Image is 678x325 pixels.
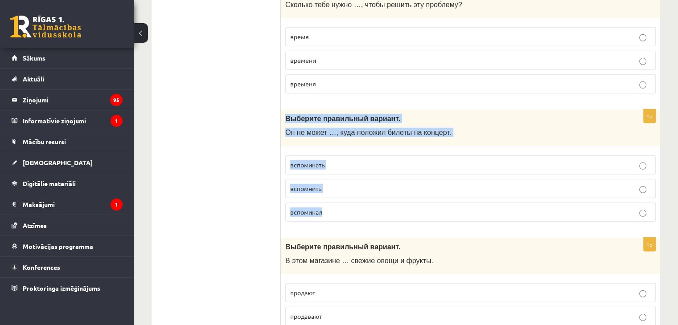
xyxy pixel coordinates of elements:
a: Digitālie materiāli [12,173,123,194]
legend: Informatīvie ziņojumi [23,110,123,131]
input: продают [639,290,646,297]
input: временя [639,81,646,89]
legend: Maksājumi [23,194,123,215]
span: вспоминал [290,208,322,216]
span: временя [290,80,316,88]
span: Atzīmes [23,221,47,229]
input: время [639,34,646,41]
input: вспомнить [639,186,646,193]
i: 1 [111,115,123,127]
legend: Ziņojumi [23,89,123,110]
span: Выберите правильный вариант. [285,115,400,122]
span: Sākums [23,54,45,62]
a: Rīgas 1. Tālmācības vidusskola [10,16,81,38]
a: Konferences [12,257,123,277]
i: 1 [111,199,123,211]
a: Atzīmes [12,215,123,236]
a: Maksājumi1 [12,194,123,215]
span: Aktuāli [23,75,44,83]
span: Выберите правильный вариант. [285,243,400,251]
span: Proktoringa izmēģinājums [23,284,100,292]
span: продавают [290,312,322,320]
input: вспоминать [639,162,646,170]
a: Sākums [12,48,123,68]
span: В этом магазине … свежие овощи и фрукты. [285,257,433,264]
a: Informatīvie ziņojumi1 [12,110,123,131]
a: Aktuāli [12,69,123,89]
span: [DEMOGRAPHIC_DATA] [23,158,93,167]
a: Ziņojumi95 [12,89,123,110]
span: Mācību resursi [23,138,66,146]
a: [DEMOGRAPHIC_DATA] [12,152,123,173]
span: продают [290,288,315,297]
i: 95 [110,94,123,106]
span: Он не может …, куда положил билеты на концерт. [285,129,451,136]
input: вспоминал [639,210,646,217]
span: времени [290,56,316,64]
p: 1p [643,109,656,123]
a: Proktoringa izmēģinājums [12,278,123,298]
span: вспомнить [290,184,321,192]
span: время [290,32,309,41]
span: Digitālie materiāli [23,179,76,187]
span: Konferences [23,263,60,271]
span: вспоминать [290,161,325,169]
span: Сколько тебе нужно …, чтобы решить эту проблему? [285,1,462,8]
input: продавают [639,314,646,321]
a: Mācību resursi [12,131,123,152]
span: Motivācijas programma [23,242,93,250]
p: 1p [643,237,656,252]
input: времени [639,58,646,65]
a: Motivācijas programma [12,236,123,256]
